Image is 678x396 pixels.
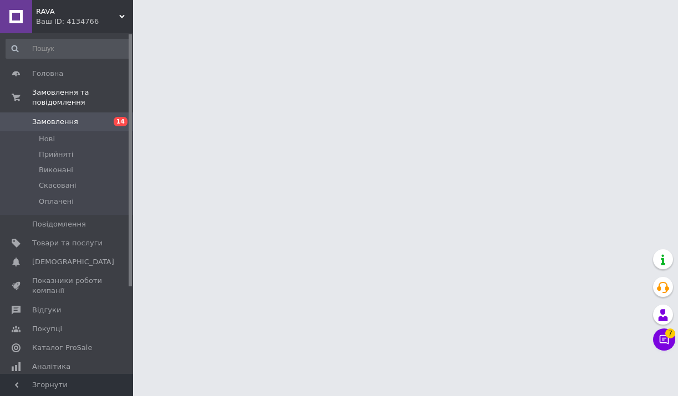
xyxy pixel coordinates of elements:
[6,39,131,59] input: Пошук
[39,165,73,175] span: Виконані
[32,324,62,334] span: Покупці
[32,88,133,107] span: Замовлення та повідомлення
[32,343,92,353] span: Каталог ProSale
[32,117,78,127] span: Замовлення
[39,197,74,207] span: Оплачені
[36,7,119,17] span: RAVA
[32,257,114,267] span: [DEMOGRAPHIC_DATA]
[32,219,86,229] span: Повідомлення
[32,305,61,315] span: Відгуки
[32,276,103,296] span: Показники роботи компанії
[39,134,55,144] span: Нові
[653,328,675,351] button: Чат з покупцем7
[665,328,675,338] span: 7
[32,238,103,248] span: Товари та послуги
[36,17,133,27] div: Ваш ID: 4134766
[114,117,128,126] span: 14
[39,181,77,191] span: Скасовані
[32,69,63,79] span: Головна
[39,150,73,160] span: Прийняті
[32,362,70,372] span: Аналітика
